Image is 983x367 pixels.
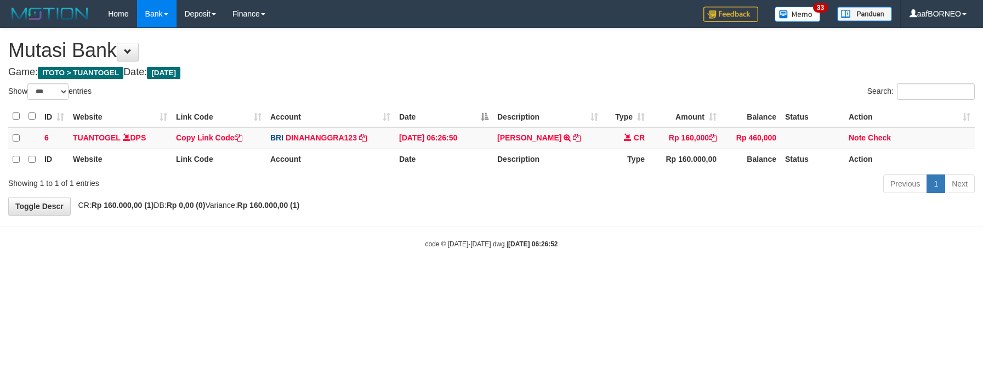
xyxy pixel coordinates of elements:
span: BRI [270,133,283,142]
strong: [DATE] 06:26:52 [508,240,558,248]
th: Status [781,149,844,170]
th: Type [603,149,649,170]
span: [DATE] [147,67,180,79]
span: CR [634,133,645,142]
a: Copy Rp 160,000 to clipboard [709,133,717,142]
a: Copy ARI SUTRIAWAN to clipboard [573,133,581,142]
th: Rp 160.000,00 [649,149,721,170]
label: Show entries [8,83,92,100]
span: 6 [44,133,49,142]
th: Action: activate to sort column ascending [844,106,975,127]
span: ITOTO > TUANTOGEL [38,67,123,79]
strong: Rp 160.000,00 (1) [237,201,300,210]
h1: Mutasi Bank [8,39,975,61]
th: ID: activate to sort column ascending [40,106,69,127]
img: MOTION_logo.png [8,5,92,22]
th: Status [781,106,844,127]
th: Website [69,149,172,170]
input: Search: [897,83,975,100]
a: 1 [927,174,945,193]
select: Showentries [27,83,69,100]
a: Previous [883,174,927,193]
th: Action [844,149,975,170]
img: panduan.png [837,7,892,21]
small: code © [DATE]-[DATE] dwg | [425,240,558,248]
a: Copy DINAHANGGRA123 to clipboard [359,133,367,142]
td: DPS [69,127,172,149]
div: Showing 1 to 1 of 1 entries [8,173,401,189]
th: Link Code: activate to sort column ascending [172,106,266,127]
td: [DATE] 06:26:50 [395,127,493,149]
h4: Game: Date: [8,67,975,78]
th: Website: activate to sort column ascending [69,106,172,127]
a: Toggle Descr [8,197,71,216]
th: Balance [721,149,781,170]
th: Balance [721,106,781,127]
span: CR: DB: Variance: [73,201,300,210]
a: Copy Link Code [176,133,242,142]
a: Next [945,174,975,193]
strong: Rp 0,00 (0) [167,201,206,210]
th: ID [40,149,69,170]
a: Check [868,133,891,142]
th: Link Code [172,149,266,170]
td: Rp 160,000 [649,127,721,149]
a: TUANTOGEL [73,133,121,142]
img: Feedback.jpg [703,7,758,22]
img: Button%20Memo.svg [775,7,821,22]
th: Description [493,149,603,170]
a: DINAHANGGRA123 [286,133,357,142]
a: [PERSON_NAME] [497,133,561,142]
th: Date: activate to sort column descending [395,106,493,127]
th: Date [395,149,493,170]
a: Note [849,133,866,142]
th: Type: activate to sort column ascending [603,106,649,127]
th: Account [266,149,395,170]
th: Description: activate to sort column ascending [493,106,603,127]
td: Rp 460,000 [721,127,781,149]
th: Amount: activate to sort column ascending [649,106,721,127]
th: Account: activate to sort column ascending [266,106,395,127]
label: Search: [867,83,975,100]
strong: Rp 160.000,00 (1) [92,201,154,210]
span: 33 [813,3,828,13]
